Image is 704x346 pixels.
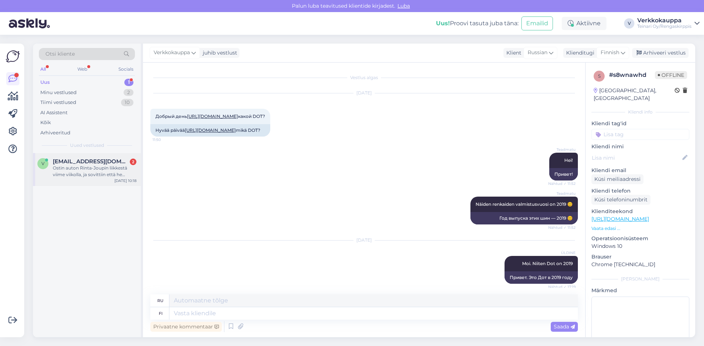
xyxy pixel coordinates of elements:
span: Russian [528,49,547,57]
img: Askly Logo [6,49,20,63]
div: [GEOGRAPHIC_DATA], [GEOGRAPHIC_DATA] [594,87,675,102]
span: ÜLDINE [548,250,576,256]
div: Vestlus algas [150,74,578,81]
a: [URL][DOMAIN_NAME] [187,114,238,119]
span: Nähtud ✓ 11:52 [548,181,576,186]
div: [DATE] 10:18 [114,178,136,183]
div: [DATE] [150,237,578,243]
div: Ostin auton Rinta-Joupin liikkestä viime viikolla, ja sovittiin että he tilaisivat teiltä uudet k... [53,165,136,178]
div: All [39,64,47,74]
p: Kliendi nimi [591,143,689,150]
div: Küsi meiliaadressi [591,174,643,184]
p: Klienditeekond [591,208,689,215]
button: Emailid [521,16,553,30]
span: vaino@vke.fi [53,158,129,165]
div: Uus [40,79,50,86]
div: Arhiveeri vestlus [632,48,689,58]
div: Hyvää päivää mikä DOT? [150,124,270,137]
div: V [624,18,634,29]
span: Luba [395,3,412,9]
span: Finnish [601,49,619,57]
div: AI Assistent [40,109,67,116]
div: ru [157,294,164,307]
span: Verkkokauppa [154,49,190,57]
div: Kõik [40,119,51,126]
p: Kliendi email [591,167,689,174]
span: Nähtud ✓ 11:52 [548,225,576,230]
div: fi [159,307,162,320]
div: [DATE] [150,90,578,96]
p: Märkmed [591,287,689,294]
span: Добрый день какой DOT? [155,114,265,119]
div: Küsi telefoninumbrit [591,195,650,205]
p: Brauser [591,253,689,261]
p: Kliendi tag'id [591,120,689,127]
span: Nähtud ✓ 17:19 [548,284,576,290]
div: [PERSON_NAME] [591,276,689,282]
span: s [598,73,601,79]
div: Aktiivne [562,17,606,30]
div: 2 [124,89,133,96]
p: Operatsioonisüsteem [591,235,689,242]
div: Kliendi info [591,109,689,115]
p: Kliendi telefon [591,187,689,195]
a: VerkkokauppaTeinari Oy/Rengaskirppis [637,18,700,29]
div: Privaatne kommentaar [150,322,222,332]
div: Teinari Oy/Rengaskirppis [637,23,692,29]
div: Arhiveeritud [40,129,70,137]
div: juhib vestlust [200,49,237,57]
span: Teadmatu [548,191,576,196]
span: Saada [554,323,575,330]
input: Lisa nimi [592,154,681,162]
div: Привет. Это Дот в 2019 году [505,271,578,284]
div: Proovi tasuta juba täna: [436,19,518,28]
span: v [41,161,44,166]
span: Näiden renkaiden valmistusvuosi on 2019 😊 [476,201,573,207]
div: Socials [117,64,135,74]
div: Год выпуска этих шин — 2019 😊 [470,212,578,224]
a: [URL][DOMAIN_NAME] [591,216,649,222]
div: Klienditugi [563,49,594,57]
p: Vaata edasi ... [591,225,689,232]
span: Offline [655,71,687,79]
input: Lisa tag [591,129,689,140]
div: Klient [503,49,521,57]
span: Uued vestlused [70,142,104,149]
p: Chrome [TECHNICAL_ID] [591,261,689,268]
div: # s8wnawhd [609,71,655,79]
div: Minu vestlused [40,89,77,96]
div: Verkkokauppa [637,18,692,23]
p: Windows 10 [591,242,689,250]
span: Otsi kliente [45,50,75,58]
b: Uus! [436,20,450,27]
div: 1 [124,79,133,86]
div: 10 [121,99,133,106]
div: 2 [130,159,136,165]
span: Hei! [564,157,573,163]
div: Tiimi vestlused [40,99,76,106]
span: 11:50 [153,137,180,142]
a: [URL][DOMAIN_NAME] [185,127,236,133]
div: Привет! [549,168,578,181]
div: Web [76,64,89,74]
span: Moi. Niiten Dot on 2019 [522,261,573,266]
span: Teadmatu [548,147,576,152]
